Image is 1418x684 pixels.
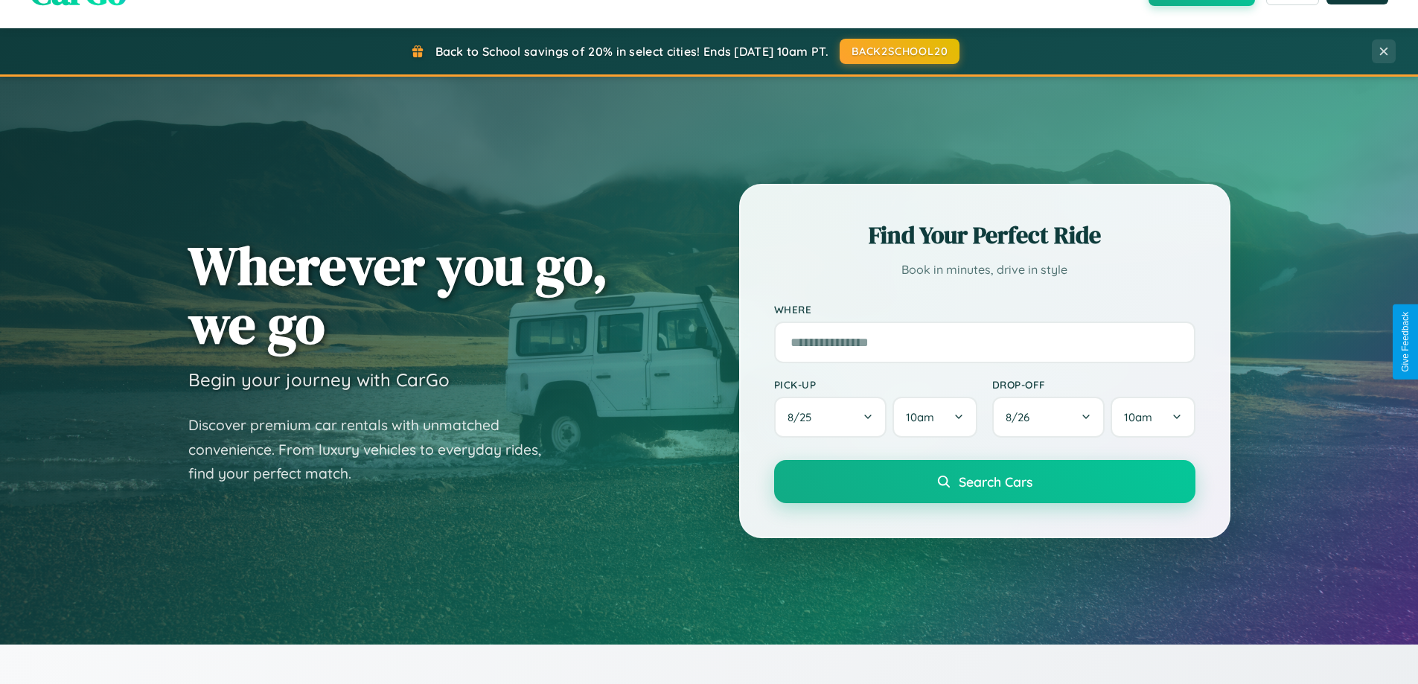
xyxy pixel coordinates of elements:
span: 8 / 25 [788,410,819,424]
p: Discover premium car rentals with unmatched convenience. From luxury vehicles to everyday rides, ... [188,413,561,486]
button: 8/26 [992,397,1105,438]
h1: Wherever you go, we go [188,236,608,354]
div: Give Feedback [1400,312,1411,372]
span: 10am [906,410,934,424]
label: Pick-up [774,378,977,391]
span: 8 / 26 [1006,410,1037,424]
h2: Find Your Perfect Ride [774,219,1195,252]
button: 10am [1111,397,1195,438]
label: Where [774,303,1195,316]
span: Back to School savings of 20% in select cities! Ends [DATE] 10am PT. [435,44,828,59]
span: 10am [1124,410,1152,424]
p: Book in minutes, drive in style [774,259,1195,281]
h3: Begin your journey with CarGo [188,368,450,391]
label: Drop-off [992,378,1195,391]
button: 8/25 [774,397,887,438]
span: Search Cars [959,473,1032,490]
button: BACK2SCHOOL20 [840,39,959,64]
button: Search Cars [774,460,1195,503]
button: 10am [892,397,977,438]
